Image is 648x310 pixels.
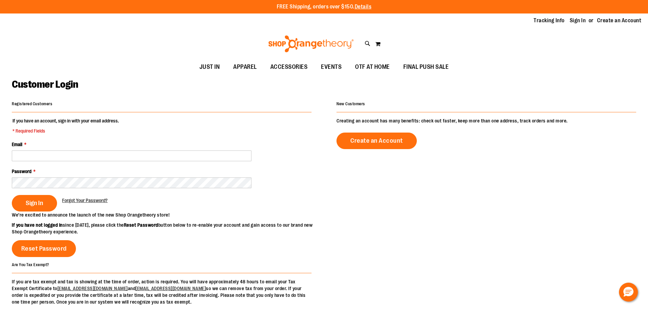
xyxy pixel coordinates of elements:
[12,117,119,134] legend: If you have an account, sign in with your email address.
[12,128,119,134] span: * Required Fields
[12,278,312,305] p: If you are tax exempt and tax is showing at the time of order, action is required. You will have ...
[534,17,565,24] a: Tracking Info
[264,59,315,75] a: ACCESSORIES
[26,199,43,207] span: Sign In
[355,59,390,75] span: OTF AT HOME
[597,17,642,24] a: Create an Account
[12,222,324,235] p: since [DATE], please click the button below to re-enable your account and gain access to our bran...
[314,59,348,75] a: EVENTS
[12,222,63,228] strong: If you have not logged in
[21,245,67,252] span: Reset Password
[12,169,31,174] span: Password
[348,59,397,75] a: OTF AT HOME
[12,195,57,212] button: Sign In
[619,283,638,302] button: Hello, have a question? Let’s chat.
[12,102,52,106] strong: Registered Customers
[226,59,264,75] a: APPAREL
[336,133,417,149] a: Create an Account
[397,59,456,75] a: FINAL PUSH SALE
[321,59,342,75] span: EVENTS
[124,222,158,228] strong: Reset Password
[12,240,76,257] a: Reset Password
[336,102,365,106] strong: New Customers
[62,198,108,203] span: Forgot Your Password?
[350,137,403,144] span: Create an Account
[12,142,22,147] span: Email
[199,59,220,75] span: JUST IN
[270,59,308,75] span: ACCESSORIES
[570,17,586,24] a: Sign In
[193,59,227,75] a: JUST IN
[12,79,78,90] span: Customer Login
[336,117,636,124] p: Creating an account has many benefits: check out faster, keep more than one address, track orders...
[135,286,206,291] a: [EMAIL_ADDRESS][DOMAIN_NAME]
[403,59,449,75] span: FINAL PUSH SALE
[355,4,372,10] a: Details
[12,212,324,218] p: We’re excited to announce the launch of the new Shop Orangetheory store!
[233,59,257,75] span: APPAREL
[57,286,128,291] a: [EMAIL_ADDRESS][DOMAIN_NAME]
[62,197,108,204] a: Forgot Your Password?
[277,3,372,11] p: FREE Shipping, orders over $150.
[267,35,355,52] img: Shop Orangetheory
[12,262,49,267] strong: Are You Tax Exempt?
